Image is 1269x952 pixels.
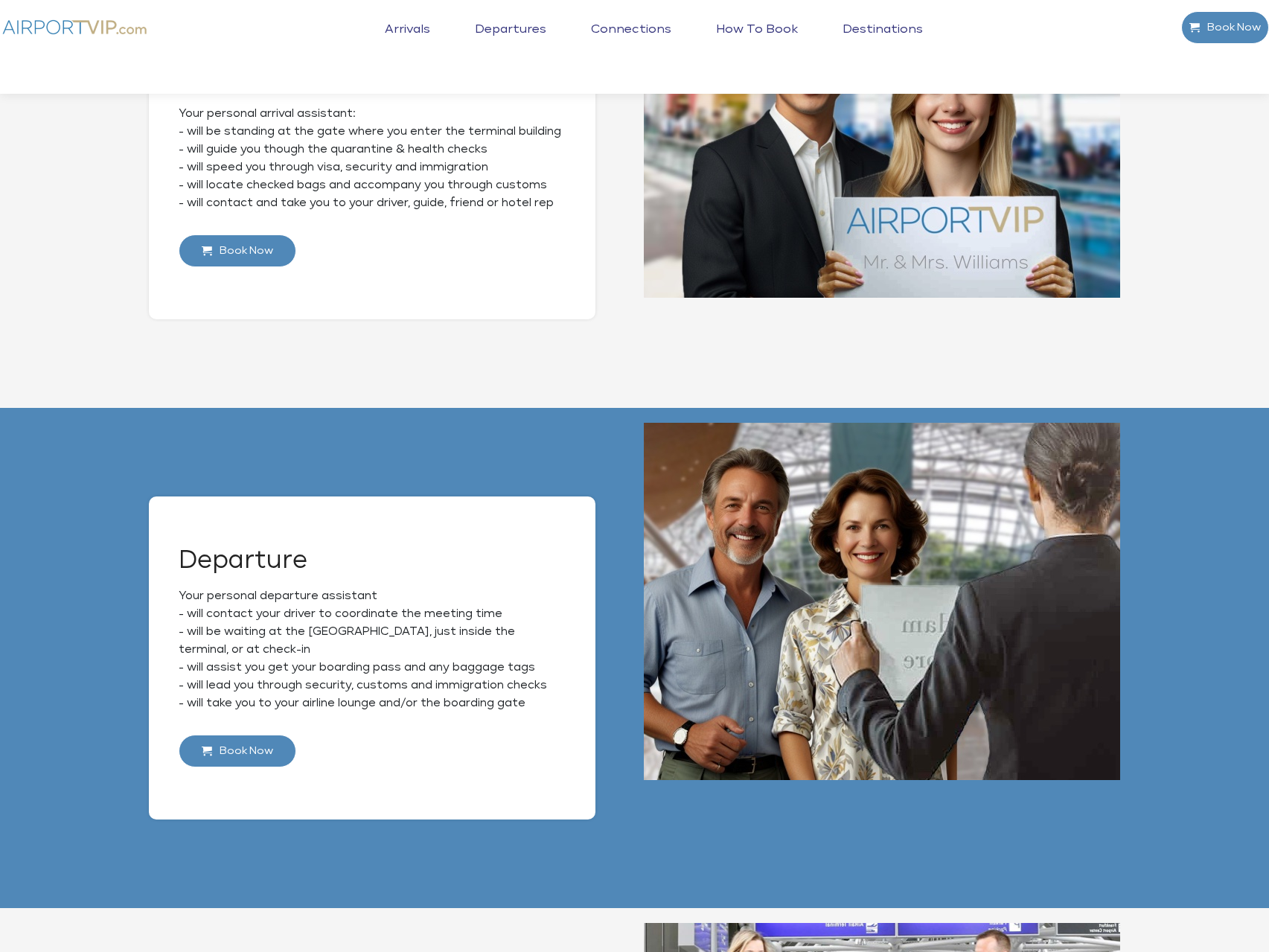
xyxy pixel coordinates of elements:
span: Book Now [1200,12,1261,43]
p: Your personal arrival assistant: - will be standing at the gate where you enter the terminal buil... [179,105,566,159]
p: Your personal departure assistant - will contact your driver to coordinate the meeting time [179,587,566,623]
a: How to book [712,22,802,60]
a: Book Now [179,735,296,767]
a: Connections [587,22,675,60]
a: Departures [471,22,550,60]
a: Book Now [1181,11,1269,44]
a: Arrivals [381,22,434,60]
h2: Departure [179,549,566,572]
span: Book Now [212,235,273,266]
p: - will be waiting at the [GEOGRAPHIC_DATA], just inside the terminal, or at check-in - will assis... [179,623,566,712]
span: Book Now [212,735,273,767]
a: Destinations [839,22,927,60]
p: - will speed you through visa, security and immigration - will locate checked bags and accompany ... [179,159,566,212]
a: Book Now [179,234,296,267]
